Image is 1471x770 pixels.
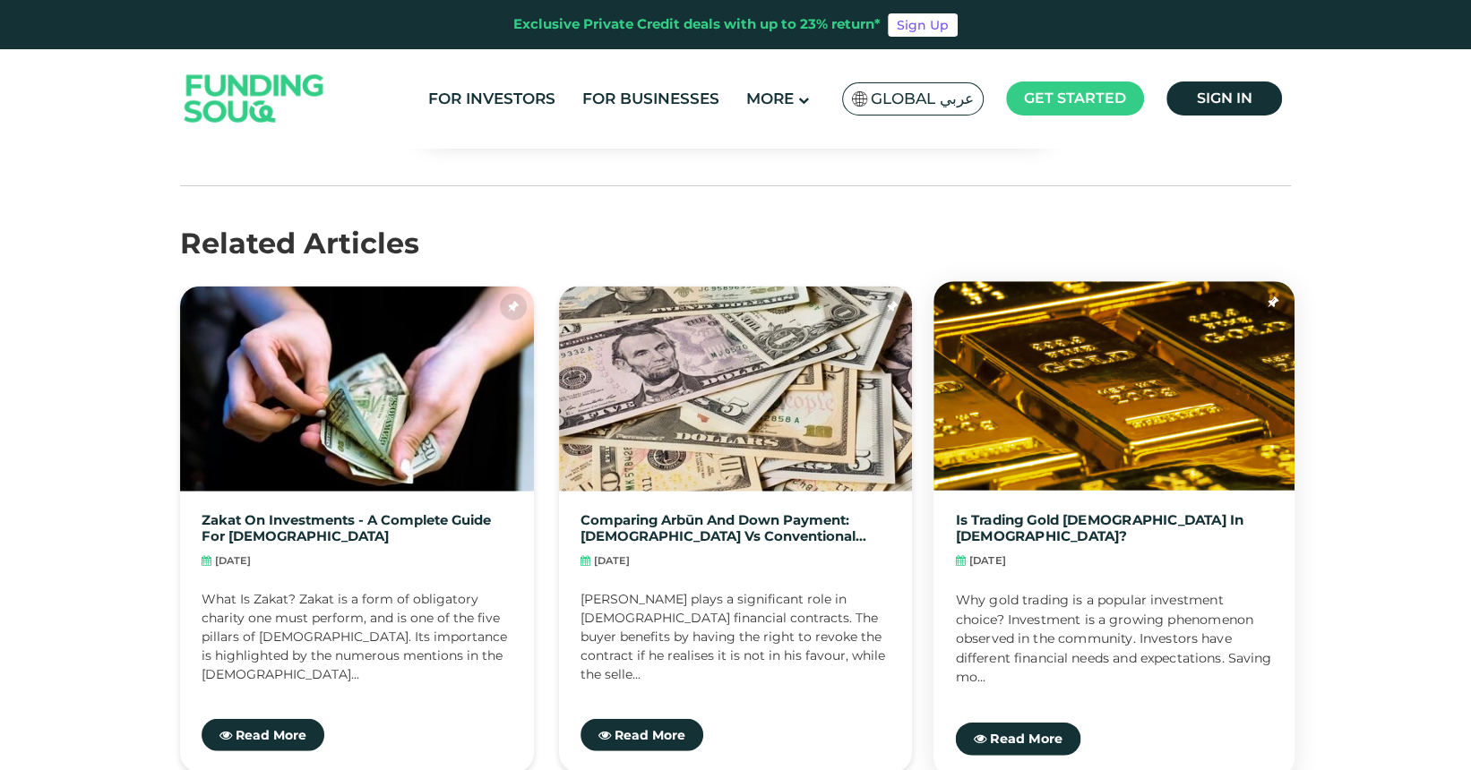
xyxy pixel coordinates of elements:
a: Read More [956,723,1081,756]
span: Global عربي [871,89,974,109]
a: Read More [581,719,703,751]
span: Read More [615,727,685,743]
a: Comparing Arbūn and Down Payment: [DEMOGRAPHIC_DATA] vs Conventional Practices [581,513,891,544]
img: blogImage [559,287,913,492]
span: Sign in [1197,90,1252,107]
span: More [746,90,794,107]
div: What Is Zakat? Zakat is a form of obligatory charity one must perform, and is one of the five pil... [202,590,512,680]
span: Read More [991,731,1063,747]
span: Related Articles [180,226,419,261]
a: Sign in [1166,81,1282,115]
div: Exclusive Private Credit deals with up to 23% return* [513,14,881,35]
img: blogImage [180,287,534,492]
img: Logo [167,54,342,144]
a: Sign Up [888,13,958,37]
a: For Businesses [578,84,724,114]
a: For Investors [424,84,560,114]
span: Read More [236,727,306,743]
img: blogImage [933,282,1295,491]
span: [DATE] [215,553,251,569]
a: Read More [202,719,324,751]
span: Get started [1024,90,1126,107]
div: [PERSON_NAME] plays a significant role in [DEMOGRAPHIC_DATA] financial contracts. The buyer benef... [581,590,891,680]
span: [DATE] [594,553,630,569]
a: Is Trading Gold [DEMOGRAPHIC_DATA] in [DEMOGRAPHIC_DATA]? [956,513,1273,545]
div: Why gold trading is a popular investment choice? Investment is a growing phenomenon observed in t... [956,591,1273,682]
a: Zakat on Investments - A complete guide for [DEMOGRAPHIC_DATA] [202,513,512,544]
span: [DATE] [969,554,1006,569]
img: SA Flag [852,91,868,107]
